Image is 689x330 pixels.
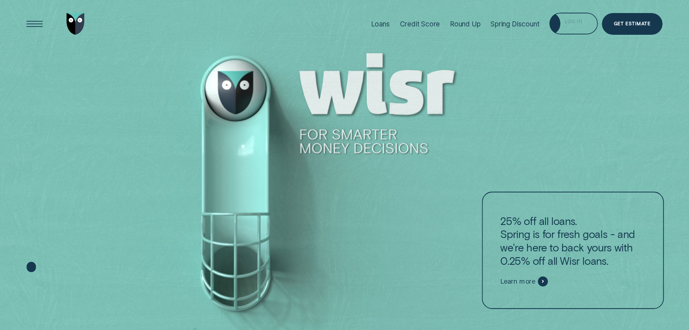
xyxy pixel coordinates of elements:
[371,20,390,28] div: Loans
[400,20,440,28] div: Credit Score
[24,13,46,35] button: Open Menu
[450,20,481,28] div: Round Up
[501,214,646,267] p: 25% off all loans. Spring is for fresh goals - and we're here to back yours with 0.25% off all Wi...
[501,277,536,285] span: Learn more
[549,13,597,34] button: Log in
[602,13,663,35] a: Get Estimate
[482,192,664,309] a: 25% off all loans.Spring is for fresh goals - and we're here to back yours with 0.25% off all Wis...
[67,13,85,35] img: Wisr
[490,20,539,28] div: Spring Discount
